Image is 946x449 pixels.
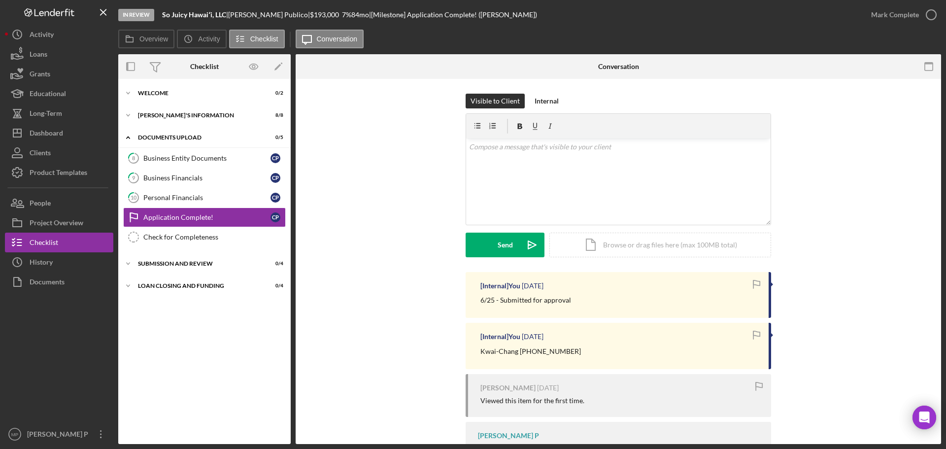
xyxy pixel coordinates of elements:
div: Product Templates [30,163,87,185]
label: Checklist [250,35,278,43]
div: Long-Term [30,104,62,126]
div: [PERSON_NAME]'S INFORMATION [138,112,259,118]
div: Business Financials [143,174,270,182]
div: 0 / 2 [266,90,283,96]
button: Product Templates [5,163,113,182]
button: Grants [5,64,113,84]
div: WELCOME [138,90,259,96]
text: MP [11,432,18,437]
div: Checklist [190,63,219,70]
div: Loans [30,44,47,67]
div: History [30,252,53,275]
div: Mark Complete [871,5,919,25]
div: C P [270,153,280,163]
div: Open Intercom Messenger [912,406,936,429]
button: People [5,193,113,213]
time: 2025-06-25 20:04 [522,333,543,341]
b: So Juicy Hawaiʻi, LLC [162,10,226,19]
time: 2025-07-12 01:14 [522,282,543,290]
div: | [Milestone] Application Complete! ([PERSON_NAME]) [369,11,537,19]
div: Viewed this item for the first time. [480,397,584,405]
button: Clients [5,143,113,163]
button: Send [466,233,544,257]
button: Project Overview [5,213,113,233]
div: 7 % [342,11,351,19]
button: Conversation [296,30,364,48]
div: 0 / 5 [266,135,283,140]
a: Check for Completeness [123,227,286,247]
button: History [5,252,113,272]
button: Checklist [229,30,285,48]
p: 6/25 - Submitted for approval [480,295,571,306]
button: Long-Term [5,104,113,123]
button: Educational [5,84,113,104]
div: 0 / 4 [266,283,283,289]
button: Documents [5,272,113,292]
div: Application Complete! [143,213,270,221]
a: Application Complete!CP [123,207,286,227]
div: Project Overview [30,213,83,235]
div: Visible to Client [471,94,520,108]
label: Conversation [317,35,358,43]
button: Checklist [5,233,113,252]
div: Send [498,233,513,257]
div: C P [270,173,280,183]
div: Personal Financials [143,194,270,202]
button: Loans [5,44,113,64]
button: Mark Complete [861,5,941,25]
div: DOCUMENTS UPLOAD [138,135,259,140]
div: [PERSON_NAME] P [478,432,539,440]
tspan: 8 [132,155,135,161]
div: C P [270,193,280,203]
div: Internal [535,94,559,108]
div: In Review [118,9,154,21]
label: Activity [198,35,220,43]
div: Documents [30,272,65,294]
a: 9Business FinancialsCP [123,168,286,188]
label: Overview [139,35,168,43]
a: 8Business Entity DocumentsCP [123,148,286,168]
time: 2025-04-28 02:53 [537,384,559,392]
div: Check for Completeness [143,233,285,241]
tspan: 9 [132,174,135,181]
div: Educational [30,84,66,106]
div: Clients [30,143,51,165]
div: 0 / 4 [266,261,283,267]
a: 10Personal FinancialsCP [123,188,286,207]
p: Kwai-Chang [PHONE_NUMBER] [480,346,581,357]
div: [Internal] You [480,333,520,341]
tspan: 10 [131,194,137,201]
button: Activity [5,25,113,44]
div: [PERSON_NAME] Publico | [228,11,310,19]
div: LOAN CLOSING AND FUNDING [138,283,259,289]
div: Activity [30,25,54,47]
div: 8 / 8 [266,112,283,118]
button: Dashboard [5,123,113,143]
div: 84 mo [351,11,369,19]
div: | [162,11,228,19]
div: $193,000 [310,11,342,19]
div: [PERSON_NAME] P [25,424,89,447]
button: MP[PERSON_NAME] P [5,424,113,444]
button: Activity [177,30,226,48]
button: Visible to Client [466,94,525,108]
div: Business Entity Documents [143,154,270,162]
div: Conversation [598,63,639,70]
div: People [30,193,51,215]
div: [Internal] You [480,282,520,290]
div: Checklist [30,233,58,255]
div: Grants [30,64,50,86]
div: [PERSON_NAME] [480,384,536,392]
